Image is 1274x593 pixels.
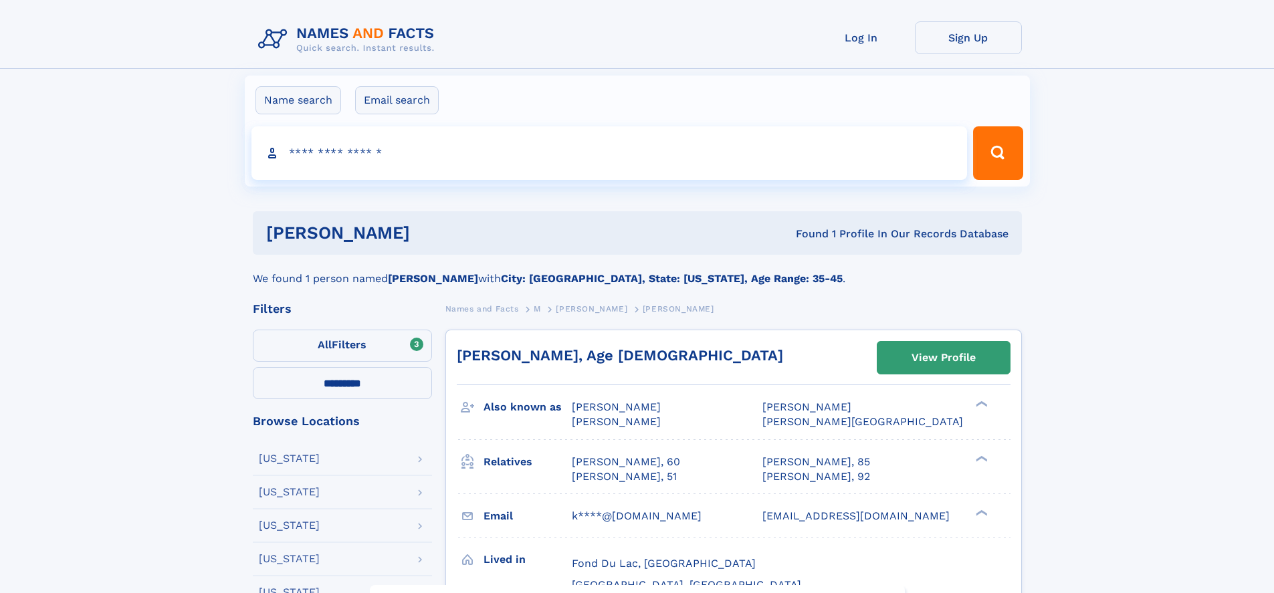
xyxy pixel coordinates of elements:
[762,469,870,484] a: [PERSON_NAME], 92
[603,227,1008,241] div: Found 1 Profile In Our Records Database
[266,225,603,241] h1: [PERSON_NAME]
[484,396,572,419] h3: Also known as
[501,272,843,285] b: City: [GEOGRAPHIC_DATA], State: [US_STATE], Age Range: 35-45
[445,300,519,317] a: Names and Facts
[388,272,478,285] b: [PERSON_NAME]
[251,126,968,180] input: search input
[259,520,320,531] div: [US_STATE]
[259,554,320,564] div: [US_STATE]
[253,255,1022,287] div: We found 1 person named with .
[255,86,341,114] label: Name search
[808,21,915,54] a: Log In
[534,304,541,314] span: M
[973,126,1023,180] button: Search Button
[972,400,988,408] div: ❯
[318,338,332,351] span: All
[572,455,680,469] a: [PERSON_NAME], 60
[484,505,572,527] h3: Email
[877,342,1010,374] a: View Profile
[762,455,870,469] a: [PERSON_NAME], 85
[253,415,432,427] div: Browse Locations
[556,300,627,317] a: [PERSON_NAME]
[762,415,963,428] span: [PERSON_NAME][GEOGRAPHIC_DATA]
[534,300,541,317] a: M
[355,86,439,114] label: Email search
[556,304,627,314] span: [PERSON_NAME]
[572,400,661,413] span: [PERSON_NAME]
[457,347,783,364] a: [PERSON_NAME], Age [DEMOGRAPHIC_DATA]
[253,330,432,362] label: Filters
[572,557,756,570] span: Fond Du Lac, [GEOGRAPHIC_DATA]
[762,400,851,413] span: [PERSON_NAME]
[762,509,950,522] span: [EMAIL_ADDRESS][DOMAIN_NAME]
[484,548,572,571] h3: Lived in
[259,487,320,497] div: [US_STATE]
[972,454,988,463] div: ❯
[915,21,1022,54] a: Sign Up
[253,303,432,315] div: Filters
[972,508,988,517] div: ❯
[572,415,661,428] span: [PERSON_NAME]
[643,304,714,314] span: [PERSON_NAME]
[572,578,801,591] span: [GEOGRAPHIC_DATA], [GEOGRAPHIC_DATA]
[572,469,677,484] a: [PERSON_NAME], 51
[259,453,320,464] div: [US_STATE]
[484,451,572,473] h3: Relatives
[912,342,976,373] div: View Profile
[253,21,445,57] img: Logo Names and Facts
